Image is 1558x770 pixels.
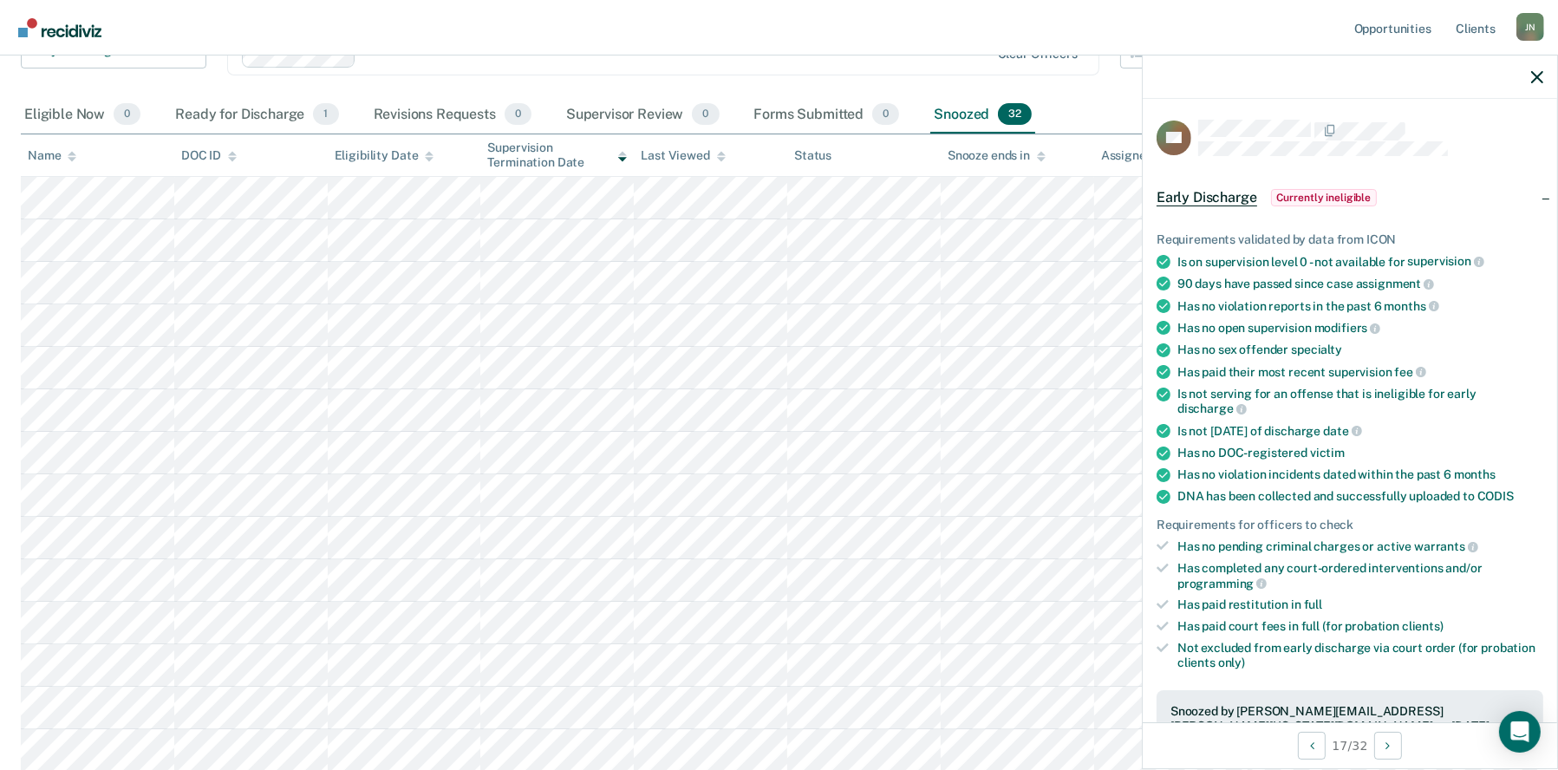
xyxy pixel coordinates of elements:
[1314,321,1381,335] span: modifiers
[1177,343,1543,357] div: Has no sex offender
[1177,619,1543,634] div: Has paid court fees in full (for probation
[751,96,903,134] div: Forms Submitted
[872,103,899,126] span: 0
[1177,446,1543,460] div: Has no DOC-registered
[487,140,627,170] div: Supervision Termination Date
[563,96,723,134] div: Supervisor Review
[948,148,1046,163] div: Snooze ends in
[313,103,338,126] span: 1
[1177,276,1543,291] div: 90 days have passed since case
[370,96,535,134] div: Revisions Requests
[1177,401,1247,415] span: discharge
[1402,619,1444,633] span: clients)
[172,96,342,134] div: Ready for Discharge
[1157,232,1543,247] div: Requirements validated by data from ICON
[1170,704,1529,747] div: Snoozed by [PERSON_NAME][EMAIL_ADDRESS][PERSON_NAME][US_STATE][DOMAIN_NAME] on [DATE]. [PERSON_NA...
[1499,711,1541,753] div: Open Intercom Messenger
[1177,597,1543,612] div: Has paid restitution in
[1454,467,1496,481] span: months
[1177,423,1543,439] div: Is not [DATE] of discharge
[794,148,831,163] div: Status
[1291,343,1342,356] span: specialty
[1385,299,1439,313] span: months
[335,148,434,163] div: Eligibility Date
[1408,254,1484,268] span: supervision
[1177,364,1543,380] div: Has paid their most recent supervision
[1414,539,1478,553] span: warrants
[1477,489,1514,503] span: CODIS
[1218,656,1245,669] span: only)
[1177,320,1543,336] div: Has no open supervision
[1177,561,1543,591] div: Has completed any court-ordered interventions and/or
[692,103,719,126] span: 0
[930,96,1035,134] div: Snoozed
[1177,489,1543,504] div: DNA has been collected and successfully uploaded to
[1177,254,1543,270] div: Is on supervision level 0 - not available for
[1298,732,1326,760] button: Previous Opportunity
[1516,13,1544,41] button: Profile dropdown button
[1271,189,1378,206] span: Currently ineligible
[181,148,237,163] div: DOC ID
[1356,277,1434,290] span: assignment
[1101,148,1183,163] div: Assigned to
[998,103,1032,126] span: 32
[1395,365,1426,379] span: fee
[1177,641,1543,670] div: Not excluded from early discharge via court order (for probation clients
[1157,189,1257,206] span: Early Discharge
[1143,170,1557,225] div: Early DischargeCurrently ineligible
[114,103,140,126] span: 0
[1177,467,1543,482] div: Has no violation incidents dated within the past 6
[641,148,725,163] div: Last Viewed
[18,18,101,37] img: Recidiviz
[1143,722,1557,768] div: 17 / 32
[1177,298,1543,314] div: Has no violation reports in the past 6
[1304,597,1322,611] span: full
[1374,732,1402,760] button: Next Opportunity
[21,96,144,134] div: Eligible Now
[1323,424,1361,438] span: date
[1177,577,1267,591] span: programming
[1177,538,1543,554] div: Has no pending criminal charges or active
[1157,518,1543,532] div: Requirements for officers to check
[1516,13,1544,41] div: J N
[1310,446,1345,460] span: victim
[505,103,531,126] span: 0
[1177,387,1543,416] div: Is not serving for an offense that is ineligible for early
[28,148,76,163] div: Name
